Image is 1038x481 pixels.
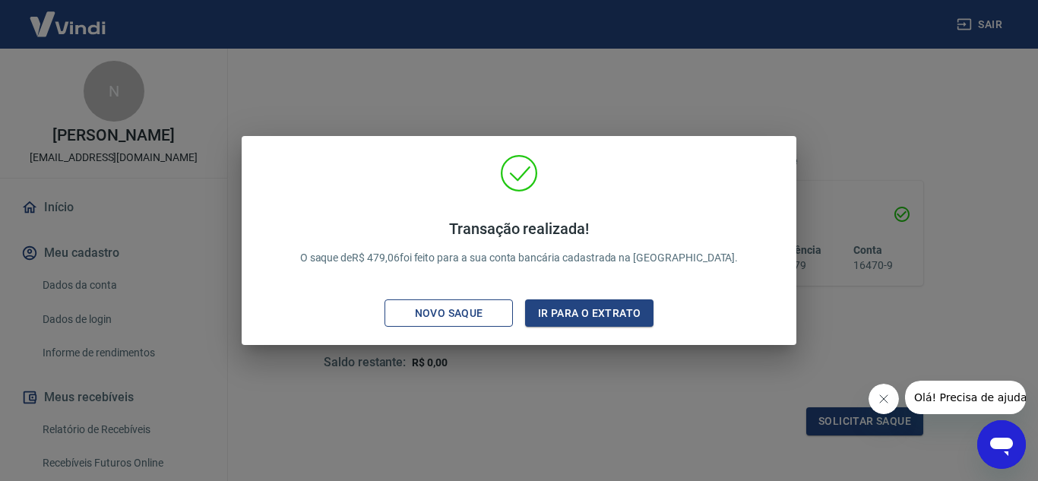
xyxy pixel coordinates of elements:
[977,420,1026,469] iframe: Botão para abrir a janela de mensagens
[385,299,513,328] button: Novo saque
[905,381,1026,414] iframe: Mensagem da empresa
[397,304,502,323] div: Novo saque
[869,384,899,414] iframe: Fechar mensagem
[300,220,739,238] h4: Transação realizada!
[525,299,653,328] button: Ir para o extrato
[300,220,739,266] p: O saque de R$ 479,06 foi feito para a sua conta bancária cadastrada na [GEOGRAPHIC_DATA].
[9,11,128,23] span: Olá! Precisa de ajuda?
